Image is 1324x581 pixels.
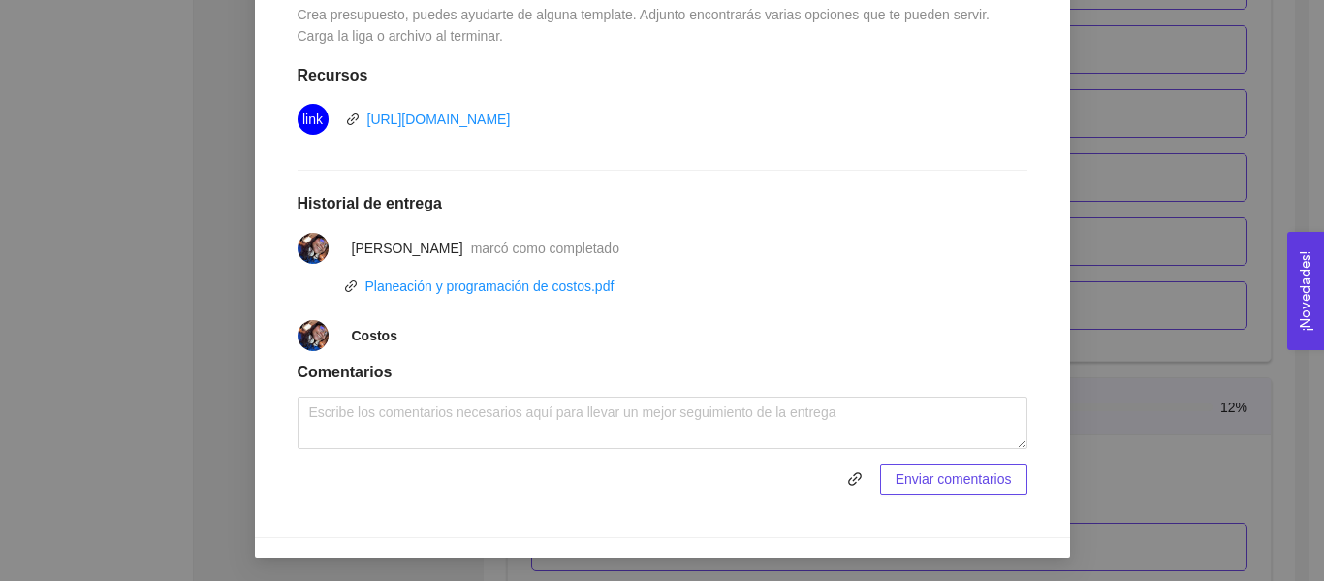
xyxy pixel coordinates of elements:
span: link [344,279,358,293]
button: link [839,464,870,495]
span: Enviar comentarios [896,468,1012,490]
span: Crea presupuesto, puedes ayudarte de alguna template. Adjunto encontrarás varias opciones que te ... [298,7,993,44]
span: [PERSON_NAME] [352,241,463,256]
img: 1746731800270-lizprogramadora.jpg [298,320,329,351]
h1: Recursos [298,66,1027,85]
span: link [839,471,870,487]
a: [URL][DOMAIN_NAME] [367,112,511,127]
span: link [302,104,323,135]
strong: Costos [352,328,397,343]
span: link [346,113,360,126]
span: marcó como completado [471,241,619,256]
img: 1746731800270-lizprogramadora.jpg [298,233,329,264]
button: Open Feedback Widget [1287,232,1324,350]
h1: Historial de entrega [298,194,1027,213]
button: Enviar comentarios [880,464,1027,495]
span: link [840,471,869,487]
a: Planeación y programación de costos.pdf [365,278,615,294]
h1: Comentarios [298,363,1027,382]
